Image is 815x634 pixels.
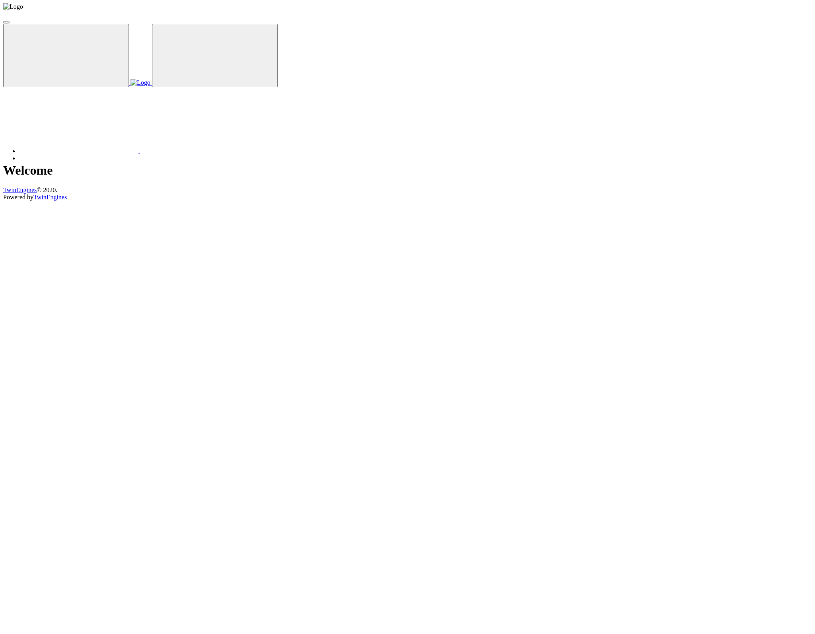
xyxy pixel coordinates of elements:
[33,194,67,200] a: TwinEngines
[3,194,812,201] div: Powered by
[131,79,150,86] img: Logo
[3,3,23,10] img: Logo
[3,187,812,194] div: © 2020.
[3,163,812,178] h1: Welcome
[3,187,37,193] a: TwinEngines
